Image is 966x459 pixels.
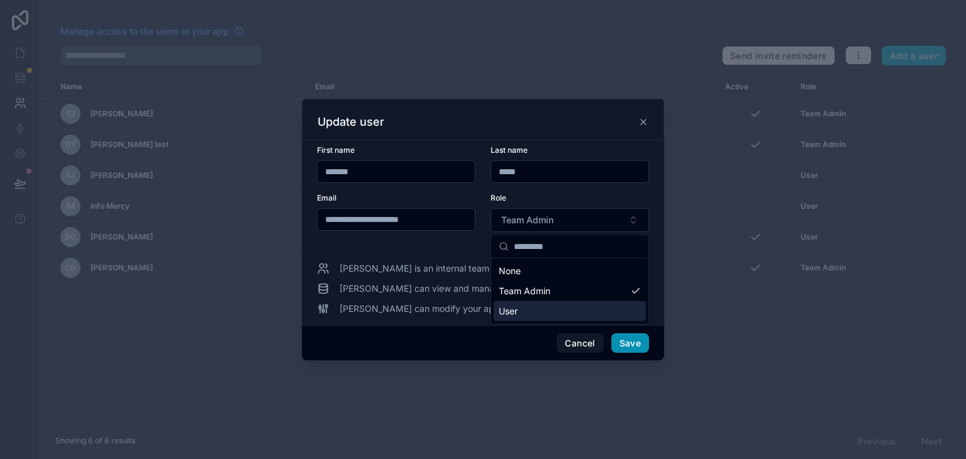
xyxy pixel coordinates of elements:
[317,193,336,202] span: Email
[340,282,538,295] span: [PERSON_NAME] can view and manage all data
[501,214,553,226] span: Team Admin
[491,258,648,324] div: Suggestions
[611,333,649,353] button: Save
[340,302,500,315] span: [PERSON_NAME] can modify your app
[318,114,384,130] h3: Update user
[499,305,518,318] span: User
[317,145,355,155] span: First name
[557,333,603,353] button: Cancel
[499,285,550,297] span: Team Admin
[491,208,649,232] button: Select Button
[340,262,526,275] span: [PERSON_NAME] is an internal team member
[491,145,528,155] span: Last name
[494,261,646,281] div: None
[491,193,506,202] span: Role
